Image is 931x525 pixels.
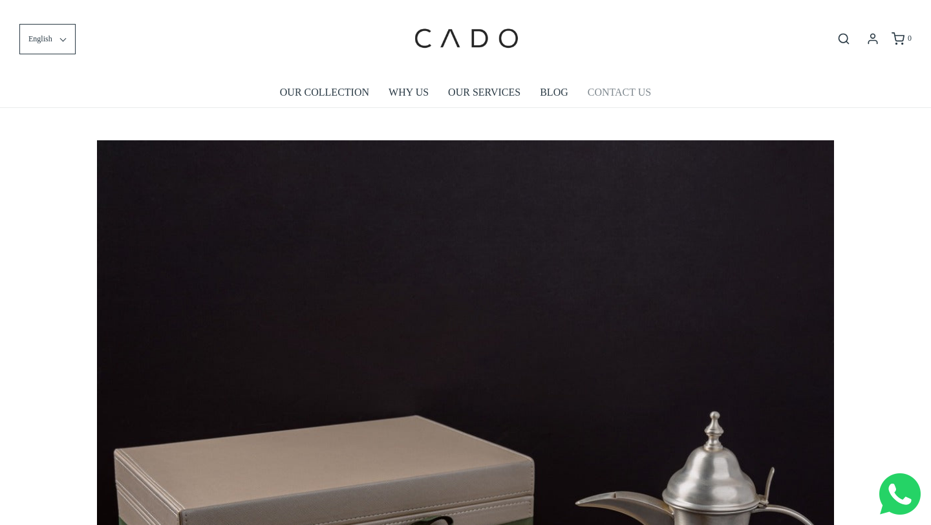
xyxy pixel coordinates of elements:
[369,107,430,118] span: Number of gifts
[411,10,520,68] img: cadogifting
[369,54,433,65] span: Company name
[389,78,429,107] a: WHY US
[879,473,921,515] img: Whatsapp
[832,32,855,46] button: Open search bar
[890,32,912,45] a: 0
[908,34,912,43] span: 0
[540,78,568,107] a: BLOG
[28,33,52,45] span: English
[19,24,76,54] button: English
[448,78,520,107] a: OUR SERVICES
[369,1,411,12] span: Last name
[588,78,651,107] a: CONTACT US
[280,78,369,107] a: OUR COLLECTION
